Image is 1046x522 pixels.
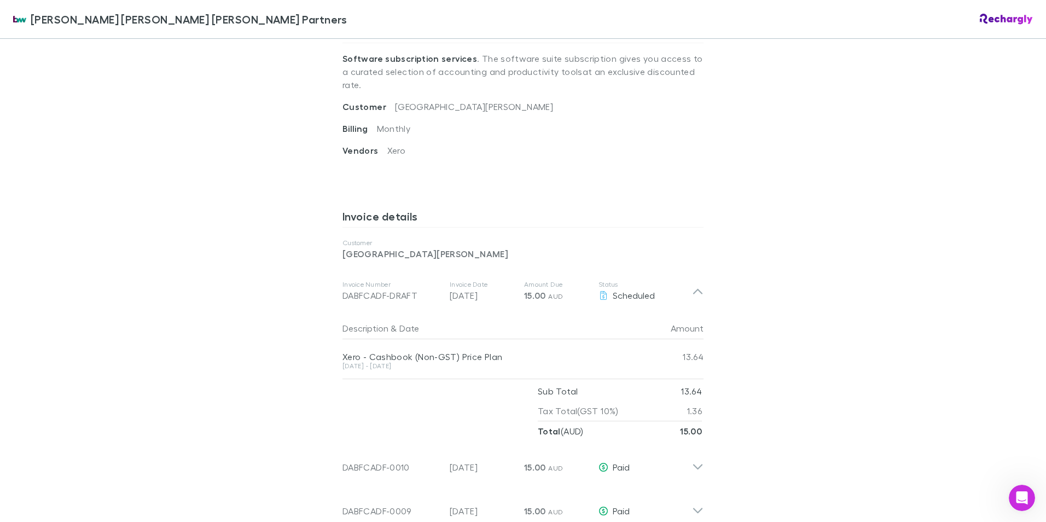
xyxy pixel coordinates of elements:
[387,145,405,155] span: Xero
[377,123,411,134] span: Monthly
[450,289,515,302] p: [DATE]
[31,11,347,27] span: [PERSON_NAME] [PERSON_NAME] [PERSON_NAME] Partners
[342,247,704,260] p: [GEOGRAPHIC_DATA][PERSON_NAME]
[342,461,441,474] div: DABFCADF-0010
[342,123,377,134] span: Billing
[334,441,712,485] div: DABFCADF-0010[DATE]15.00 AUDPaid
[538,381,578,401] p: Sub Total
[342,289,441,302] div: DABFCADF-DRAFT
[342,317,634,339] div: &
[638,339,704,374] div: 13.64
[524,280,590,289] p: Amount Due
[524,462,546,473] span: 15.00
[681,381,702,401] p: 13.64
[334,269,712,313] div: Invoice NumberDABFCADF-DRAFTInvoice Date[DATE]Amount Due15.00 AUDStatusScheduled
[342,280,441,289] p: Invoice Number
[613,462,630,472] span: Paid
[680,426,702,437] strong: 15.00
[450,280,515,289] p: Invoice Date
[399,317,419,339] button: Date
[687,401,702,421] p: 1.36
[613,506,630,516] span: Paid
[342,53,477,64] strong: Software subscription services
[342,210,704,227] h3: Invoice details
[548,292,563,300] span: AUD
[342,239,704,247] p: Customer
[538,421,584,441] p: ( AUD )
[598,280,692,289] p: Status
[342,317,388,339] button: Description
[342,145,387,156] span: Vendors
[538,426,561,437] strong: Total
[450,504,515,518] p: [DATE]
[548,464,563,472] span: AUD
[342,43,704,100] p: . The software suite subscription gives you access to a curated selection of accounting and produ...
[342,363,638,369] div: [DATE] - [DATE]
[538,401,619,421] p: Tax Total (GST 10%)
[1009,485,1035,511] iframe: Intercom live chat
[450,461,515,474] p: [DATE]
[342,101,395,112] span: Customer
[342,504,441,518] div: DABFCADF-0009
[395,101,553,112] span: [GEOGRAPHIC_DATA][PERSON_NAME]
[613,290,655,300] span: Scheduled
[342,351,638,362] div: Xero - Cashbook (Non-GST) Price Plan
[524,506,546,517] span: 15.00
[13,13,26,26] img: Brewster Walsh Waters Partners's Logo
[980,14,1033,25] img: Rechargly Logo
[548,508,563,516] span: AUD
[524,290,546,301] span: 15.00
